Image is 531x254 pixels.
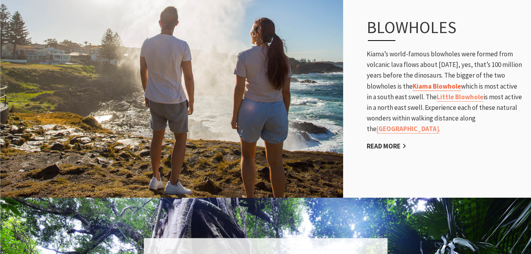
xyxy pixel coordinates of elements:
a: Kiama Blowhole [413,82,461,91]
h3: Blowholes [367,17,507,41]
a: Read More [367,142,406,151]
a: Little Blowhole [437,93,483,102]
p: Kiama’s world-famous blowholes were formed from volcanic lava flows about [DATE], yes, that’s 100... [367,49,523,135]
a: [GEOGRAPHIC_DATA] [377,124,439,133]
